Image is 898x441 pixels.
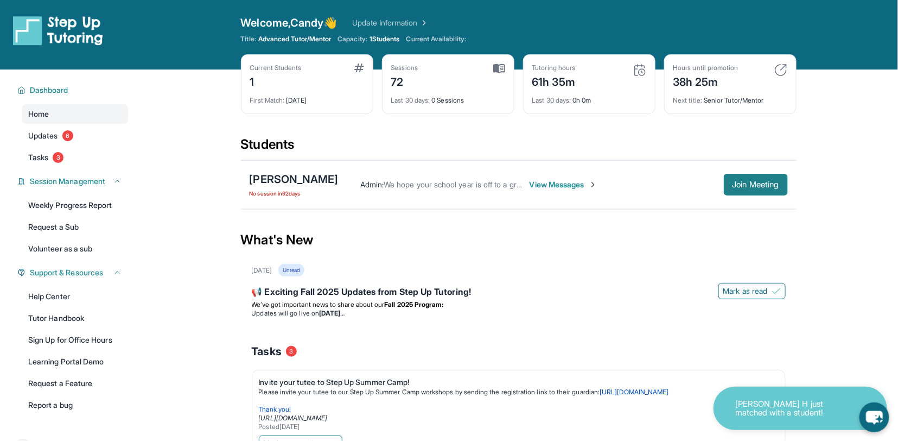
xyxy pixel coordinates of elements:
[319,309,345,317] strong: [DATE]
[530,179,597,190] span: View Messages
[250,172,339,187] div: [PERSON_NAME]
[278,264,304,276] div: Unread
[391,96,430,104] span: Last 30 days :
[673,72,738,90] div: 38h 25m
[259,423,770,431] div: Posted [DATE]
[391,72,418,90] div: 72
[250,72,302,90] div: 1
[22,126,128,146] a: Updates6
[385,300,444,308] strong: Fall 2025 Program:
[28,109,49,119] span: Home
[370,35,400,43] span: 1 Students
[26,176,122,187] button: Session Management
[28,130,58,141] span: Updates
[26,267,122,278] button: Support & Resources
[53,152,63,163] span: 3
[250,64,302,72] div: Current Students
[62,130,73,141] span: 6
[30,85,68,96] span: Dashboard
[250,96,285,104] span: First Match :
[360,180,384,189] span: Admin :
[673,90,787,105] div: Senior Tutor/Mentor
[337,35,367,43] span: Capacity:
[252,370,785,433] a: Invite your tutee to Step Up Summer Camp!Please invite your tutee to our Step Up Summer Camp work...
[633,64,646,77] img: card
[252,285,786,300] div: 📢 Exciting Fall 2025 Updates from Step Up Tutoring!
[22,352,128,371] a: Learning Portal Demo
[22,217,128,237] a: Request a Sub
[859,402,889,432] button: chat-button
[22,330,128,350] a: Sign Up for Office Hours
[589,180,597,189] img: Chevron-Right
[772,287,781,295] img: Mark as read
[252,266,272,275] div: [DATE]
[532,64,576,72] div: Tutoring hours
[735,400,844,418] p: [PERSON_NAME] H just matched with a student!
[354,64,364,72] img: card
[30,176,105,187] span: Session Management
[724,174,788,196] button: Join Meeting
[259,388,770,396] p: Please invite your tutee to our Step Up Summer Camp workshops by sending the registration link to...
[28,152,48,163] span: Tasks
[22,308,128,328] a: Tutor Handbook
[673,96,703,104] span: Next title :
[600,388,668,396] a: [URL][DOMAIN_NAME]
[391,90,505,105] div: 0 Sessions
[733,181,779,188] span: Join Meeting
[532,96,571,104] span: Last 30 days :
[30,267,103,278] span: Support & Resources
[241,136,797,160] div: Students
[532,72,576,90] div: 61h 35m
[406,35,466,43] span: Current Availability:
[26,85,122,96] button: Dashboard
[353,17,429,28] a: Update Information
[241,216,797,264] div: What's New
[250,189,339,198] span: No session in 92 days
[723,286,768,297] span: Mark as read
[258,35,331,43] span: Advanced Tutor/Mentor
[22,196,128,215] a: Weekly Progress Report
[252,300,385,308] span: We’ve got important news to share about our
[418,17,429,28] img: Chevron Right
[241,35,256,43] span: Title:
[259,414,328,422] a: [URL][DOMAIN_NAME]
[259,405,291,413] span: Thank you!
[252,309,786,318] li: Updates will go live on
[774,64,787,77] img: card
[286,346,297,357] span: 3
[250,90,364,105] div: [DATE]
[22,104,128,124] a: Home
[22,148,128,167] a: Tasks3
[22,374,128,393] a: Request a Feature
[391,64,418,72] div: Sessions
[241,15,337,30] span: Welcome, Candy 👋
[673,64,738,72] div: Hours until promotion
[22,395,128,415] a: Report a bug
[22,239,128,259] a: Volunteer as a sub
[718,283,786,299] button: Mark as read
[252,344,282,359] span: Tasks
[259,377,770,388] div: Invite your tutee to Step Up Summer Camp!
[493,64,505,73] img: card
[22,287,128,306] a: Help Center
[13,15,103,46] img: logo
[532,90,646,105] div: 0h 0m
